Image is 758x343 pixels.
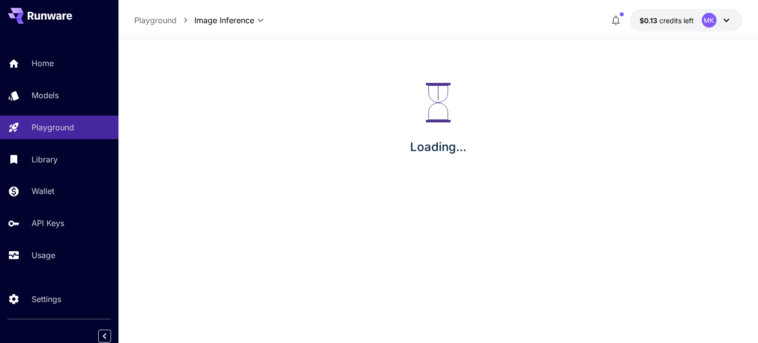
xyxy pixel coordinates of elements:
a: Playground [134,14,177,26]
p: Library [32,153,58,165]
button: Collapse sidebar [98,330,111,343]
p: API Keys [32,217,64,229]
span: credits left [659,16,694,25]
span: $0.13 [640,16,659,25]
div: $0.1328 [640,15,694,26]
p: Settings [32,293,61,305]
button: $0.1328MK [630,9,742,32]
span: Image Inference [194,14,254,26]
nav: breadcrumb [134,14,194,26]
p: Playground [32,121,74,133]
p: Loading... [410,138,466,156]
p: Models [32,89,59,101]
div: MK [702,13,717,28]
p: Home [32,57,54,69]
p: Wallet [32,185,54,197]
p: Usage [32,249,55,261]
